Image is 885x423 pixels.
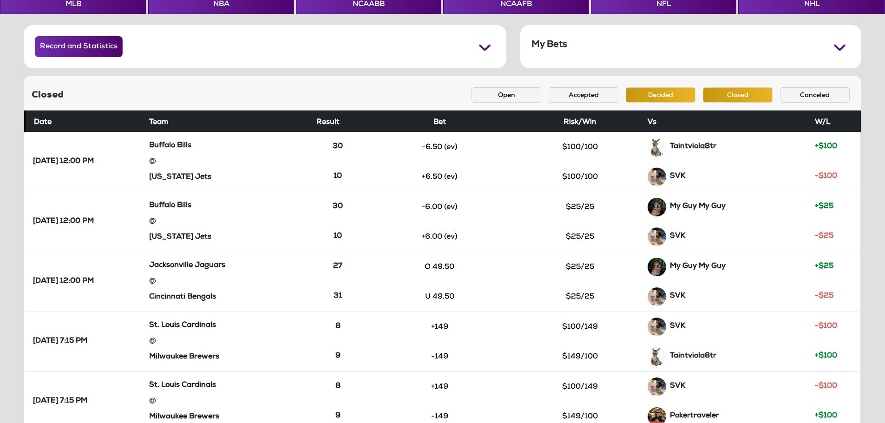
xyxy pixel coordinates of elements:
[334,233,342,240] strong: 10
[25,111,145,132] th: Date
[545,349,615,364] button: $149/100
[703,87,773,103] button: Closed
[648,258,666,276] img: 0SACF+H0i40AAAAASUVORK5CYII=
[545,379,615,395] button: $100/149
[531,39,567,51] h5: My Bets
[648,287,666,306] img: GGTJwxpDP8f4YzxztqnhC4AAAAASUVORK5CYII=
[815,263,833,270] strong: +$25
[33,217,94,227] strong: [DATE] 12:00 PM
[815,412,837,420] strong: +$100
[815,233,833,240] strong: -$25
[405,349,474,364] button: -149
[405,319,474,335] button: +149
[648,377,666,396] img: GGTJwxpDP8f4YzxztqnhC4AAAAASUVORK5CYII=
[405,289,474,305] button: U 49.50
[33,397,87,407] strong: [DATE] 7:15 PM
[626,87,695,103] button: Decided
[333,203,343,210] strong: 30
[33,277,94,287] strong: [DATE] 12:00 PM
[644,111,811,132] th: Vs
[815,143,837,150] strong: +$100
[549,87,618,103] button: Accepted
[149,413,219,421] strong: Milwaukee Brewers
[335,412,341,420] strong: 9
[149,202,191,209] strong: Buffalo Bills
[149,382,216,389] strong: St. Louis Cardinals
[313,111,363,132] th: Result
[334,293,342,300] strong: 31
[545,319,615,335] button: $100/149
[149,293,216,301] strong: Cincinnati Bengals
[149,213,309,231] div: @
[33,157,94,167] strong: [DATE] 12:00 PM
[670,143,716,150] strong: Taintviola8tr
[670,203,726,210] strong: My Guy My Guy
[648,198,666,216] img: 0SACF+H0i40AAAAASUVORK5CYII=
[815,203,833,210] strong: +$25
[472,87,541,103] button: Open
[335,352,341,360] strong: 9
[670,352,716,360] strong: Taintviola8tr
[405,199,474,215] button: -6.00 (ev)
[648,168,666,186] img: GGTJwxpDP8f4YzxztqnhC4AAAAASUVORK5CYII=
[405,169,474,185] button: +6.50 (ev)
[363,111,516,132] th: Bet
[545,289,615,305] button: $25/25
[149,322,216,329] strong: St. Louis Cardinals
[149,262,225,269] strong: Jacksonville Jaguars
[145,111,313,132] th: Team
[33,337,87,347] strong: [DATE] 7:15 PM
[32,90,64,101] h5: Closed
[670,233,685,240] strong: SVK
[545,169,615,185] button: $100/100
[149,174,211,181] strong: [US_STATE] Jets
[149,393,309,410] div: @
[545,139,615,155] button: $100/100
[670,323,685,330] strong: SVK
[405,139,474,155] button: -6.50 (ev)
[670,173,685,180] strong: SVK
[333,263,342,270] strong: 27
[670,383,685,390] strong: SVK
[149,333,309,351] div: @
[545,199,615,215] button: $25/25
[811,111,861,132] th: W/L
[149,353,219,361] strong: Milwaukee Brewers
[149,142,191,150] strong: Buffalo Bills
[648,228,666,246] img: GGTJwxpDP8f4YzxztqnhC4AAAAASUVORK5CYII=
[545,259,615,275] button: $25/25
[516,111,644,132] th: Risk/Win
[545,229,615,245] button: $25/25
[333,143,343,150] strong: 30
[149,234,211,241] strong: [US_STATE] Jets
[670,412,719,420] strong: Pokertraveler
[648,138,666,156] img: 9k=
[334,173,342,180] strong: 10
[648,318,666,336] img: GGTJwxpDP8f4YzxztqnhC4AAAAASUVORK5CYII=
[35,36,123,57] button: Record and Statistics
[648,347,666,366] img: 9k=
[670,293,685,300] strong: SVK
[149,153,309,171] div: @
[815,173,837,180] strong: -$100
[815,293,833,300] strong: -$25
[815,323,837,330] strong: -$100
[335,323,341,330] strong: 8
[405,379,474,395] button: +149
[335,383,341,390] strong: 8
[149,273,309,291] div: @
[815,352,837,360] strong: +$100
[405,229,474,245] button: +6.00 (ev)
[815,383,837,390] strong: -$100
[405,259,474,275] button: O 49.50
[780,87,850,103] button: Canceled
[670,263,726,270] strong: My Guy My Guy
